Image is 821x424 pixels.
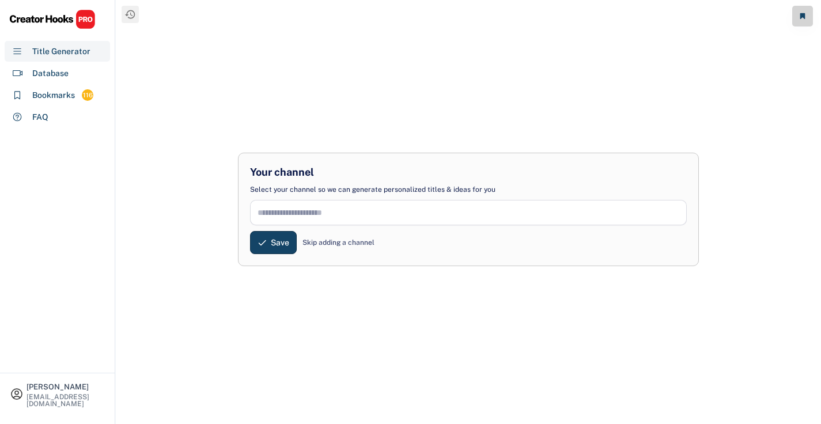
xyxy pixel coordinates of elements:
div: Your channel [250,165,314,179]
img: CHPRO%20Logo.svg [9,9,96,29]
div: 116 [82,90,93,100]
div: Skip adding a channel [302,237,374,248]
div: [EMAIL_ADDRESS][DOMAIN_NAME] [27,393,105,407]
div: Database [32,67,69,79]
div: Select your channel so we can generate personalized titles & ideas for you [250,185,495,195]
div: Title Generator [32,46,90,58]
button: Save [250,231,297,254]
div: Bookmarks [32,89,75,101]
div: FAQ [32,111,48,123]
div: [PERSON_NAME] [27,383,105,391]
